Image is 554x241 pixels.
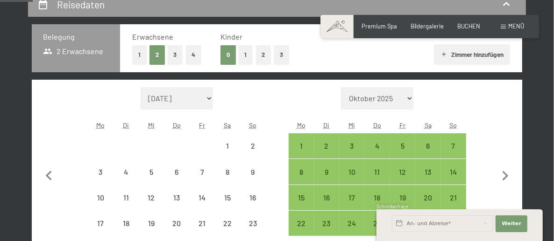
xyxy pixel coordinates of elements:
div: 1 [216,142,239,165]
div: Anreise nicht möglich [164,211,189,236]
div: Wed Dec 03 2025 [339,133,364,158]
div: Mon Dec 15 2025 [289,185,314,210]
div: Sat Nov 08 2025 [215,159,240,184]
abbr: Donnerstag [173,121,181,129]
abbr: Dienstag [123,121,129,129]
div: Sun Nov 02 2025 [240,133,265,158]
div: 5 [140,168,163,192]
div: Anreise möglich [289,159,314,184]
abbr: Donnerstag [373,121,381,129]
div: 13 [165,194,188,217]
abbr: Mittwoch [148,121,155,129]
div: Anreise nicht möglich [114,185,139,210]
div: Anreise nicht möglich [240,133,265,158]
div: Anreise möglich [440,133,466,158]
div: Wed Dec 10 2025 [339,159,364,184]
div: 4 [114,168,138,192]
button: 2 [256,45,271,64]
h3: Belegung [43,32,109,42]
abbr: Montag [96,121,105,129]
div: Sun Dec 07 2025 [440,133,466,158]
div: Tue Nov 04 2025 [114,159,139,184]
div: 3 [89,168,112,192]
div: 20 [416,194,440,217]
div: Anreise möglich [314,185,339,210]
span: Schnellanfrage [376,204,409,209]
div: 11 [114,194,138,217]
div: Thu Dec 25 2025 [365,211,390,236]
abbr: Freitag [199,121,205,129]
div: Mon Dec 01 2025 [289,133,314,158]
div: Fri Dec 19 2025 [390,185,415,210]
div: Sat Dec 13 2025 [415,159,440,184]
abbr: Samstag [425,121,432,129]
abbr: Samstag [224,121,231,129]
div: Anreise möglich [415,159,440,184]
abbr: Montag [297,121,305,129]
div: Anreise möglich [314,211,339,236]
div: Wed Dec 24 2025 [339,211,364,236]
span: Kinder [220,32,242,41]
div: Anreise nicht möglich [139,211,164,236]
a: Premium Spa [362,22,398,30]
button: 3 [168,45,183,64]
div: Anreise nicht möglich [164,159,189,184]
div: Mon Dec 08 2025 [289,159,314,184]
div: Anreise möglich [289,185,314,210]
button: 1 [239,45,253,64]
div: Anreise möglich [365,185,390,210]
div: Wed Nov 05 2025 [139,159,164,184]
div: Sun Dec 21 2025 [440,185,466,210]
a: Bildergalerie [411,22,444,30]
div: Fri Nov 21 2025 [189,211,214,236]
div: Anreise möglich [339,185,364,210]
div: Thu Nov 20 2025 [164,211,189,236]
div: Mon Dec 22 2025 [289,211,314,236]
div: Anreise nicht möglich [139,159,164,184]
div: 6 [416,142,440,165]
div: Anreise nicht möglich [215,159,240,184]
div: Fri Dec 05 2025 [390,133,415,158]
div: Anreise nicht möglich [215,133,240,158]
div: Anreise möglich [289,211,314,236]
div: Tue Dec 16 2025 [314,185,339,210]
div: Anreise nicht möglich [240,185,265,210]
button: Weiter [496,215,527,232]
div: 7 [441,142,465,165]
div: Tue Dec 09 2025 [314,159,339,184]
span: Erwachsene [132,32,173,41]
div: Sat Nov 15 2025 [215,185,240,210]
div: Wed Dec 17 2025 [339,185,364,210]
div: 18 [366,194,389,217]
div: Anreise nicht möglich [88,211,113,236]
div: Thu Nov 13 2025 [164,185,189,210]
div: Anreise möglich [365,211,390,236]
div: Tue Dec 02 2025 [314,133,339,158]
div: 13 [416,168,440,192]
div: Anreise möglich [415,185,440,210]
div: Anreise nicht möglich [114,159,139,184]
div: Anreise möglich [365,133,390,158]
abbr: Dienstag [324,121,330,129]
button: 0 [220,45,236,64]
div: 15 [216,194,239,217]
button: 3 [274,45,289,64]
div: Anreise nicht möglich [88,185,113,210]
div: 16 [315,194,338,217]
div: Anreise nicht möglich [164,185,189,210]
div: Sat Nov 22 2025 [215,211,240,236]
div: Anreise möglich [339,159,364,184]
div: 10 [340,168,363,192]
div: Anreise möglich [390,133,415,158]
a: BUCHEN [457,22,480,30]
div: Anreise möglich [415,133,440,158]
div: 9 [241,168,264,192]
span: 2 Erwachsene [43,46,103,56]
div: 14 [441,168,465,192]
div: Anreise nicht möglich [114,211,139,236]
div: Anreise nicht möglich [240,159,265,184]
div: Thu Dec 18 2025 [365,185,390,210]
div: Anreise möglich [440,159,466,184]
div: 6 [165,168,188,192]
